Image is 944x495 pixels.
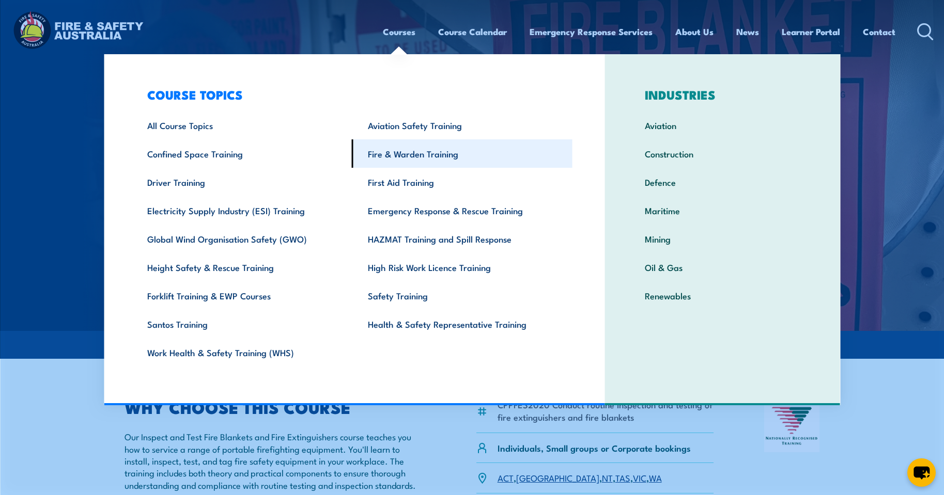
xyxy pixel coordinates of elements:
h3: INDUSTRIES [629,87,816,102]
a: Confined Space Training [131,139,352,168]
a: Health & Safety Representative Training [352,310,572,338]
a: Mining [629,225,816,253]
a: Driver Training [131,168,352,196]
a: Course Calendar [438,18,507,45]
li: CPPFES2020 Conduct routine inspection and testing of fire extinguishers and fire blankets [498,398,714,423]
a: HAZMAT Training and Spill Response [352,225,572,253]
a: News [736,18,759,45]
p: Individuals, Small groups or Corporate bookings [498,442,691,454]
a: Electricity Supply Industry (ESI) Training [131,196,352,225]
a: Renewables [629,281,816,310]
a: TAS [615,471,630,484]
p: Our Inspect and Test Fire Blankets and Fire Extinguishers course teaches you how to service a ran... [125,430,426,491]
a: Oil & Gas [629,253,816,281]
a: Santos Training [131,310,352,338]
a: Defence [629,168,816,196]
a: Emergency Response Services [530,18,653,45]
a: Forklift Training & EWP Courses [131,281,352,310]
a: Height Safety & Rescue Training [131,253,352,281]
a: ACT [498,471,514,484]
a: Construction [629,139,816,168]
a: Safety Training [352,281,572,310]
button: chat-button [907,458,936,487]
a: Emergency Response & Rescue Training [352,196,572,225]
a: Learner Portal [782,18,840,45]
a: First Aid Training [352,168,572,196]
img: Nationally Recognised Training logo. [764,400,820,452]
h3: COURSE TOPICS [131,87,572,102]
a: Work Health & Safety Training (WHS) [131,338,352,366]
a: About Us [675,18,714,45]
a: Aviation [629,111,816,139]
h2: WHY CHOOSE THIS COURSE [125,400,426,414]
a: Fire & Warden Training [352,139,572,168]
a: High Risk Work Licence Training [352,253,572,281]
a: WA [649,471,662,484]
a: Global Wind Organisation Safety (GWO) [131,225,352,253]
a: Contact [863,18,895,45]
a: [GEOGRAPHIC_DATA] [516,471,599,484]
a: Courses [383,18,415,45]
a: Aviation Safety Training [352,111,572,139]
a: All Course Topics [131,111,352,139]
p: , , , , , [498,472,662,484]
a: Maritime [629,196,816,225]
a: NT [602,471,613,484]
a: VIC [633,471,646,484]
